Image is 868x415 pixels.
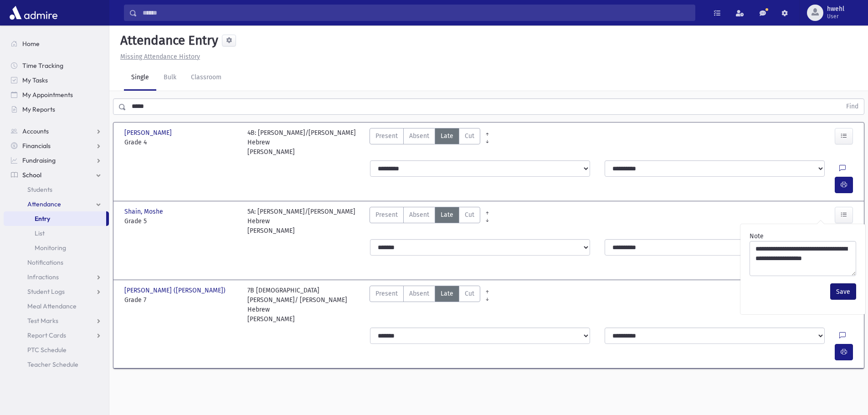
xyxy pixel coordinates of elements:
span: Meal Attendance [27,302,77,310]
span: List [35,229,45,237]
a: Meal Attendance [4,299,109,313]
a: Accounts [4,124,109,138]
a: Teacher Schedule [4,357,109,372]
span: Time Tracking [22,61,63,70]
div: 7B [DEMOGRAPHIC_DATA][PERSON_NAME]/ [PERSON_NAME] Hebrew [PERSON_NAME] [247,286,361,324]
span: Attendance [27,200,61,208]
a: List [4,226,109,241]
a: Monitoring [4,241,109,255]
span: Notifications [27,258,63,266]
a: Financials [4,138,109,153]
span: Grade 5 [124,216,238,226]
span: Late [441,131,453,141]
a: My Appointments [4,87,109,102]
span: Absent [409,131,429,141]
a: Time Tracking [4,58,109,73]
a: Missing Attendance History [117,53,200,61]
a: Home [4,36,109,51]
span: Absent [409,289,429,298]
button: Save [830,283,856,300]
span: Students [27,185,52,194]
a: My Reports [4,102,109,117]
span: Teacher Schedule [27,360,78,369]
a: Report Cards [4,328,109,343]
span: Fundraising [22,156,56,164]
a: School [4,168,109,182]
span: Monitoring [35,244,66,252]
span: Student Logs [27,287,65,296]
span: My Reports [22,105,55,113]
label: Note [750,231,764,241]
a: Fundraising [4,153,109,168]
a: Attendance [4,197,109,211]
div: AttTypes [370,207,480,236]
span: Present [375,289,398,298]
img: AdmirePro [7,4,60,22]
a: Entry [4,211,106,226]
span: Cut [465,289,474,298]
span: Late [441,210,453,220]
span: Shain, Moshe [124,207,165,216]
div: AttTypes [370,286,480,324]
span: Late [441,289,453,298]
span: Present [375,210,398,220]
span: Entry [35,215,50,223]
input: Search [137,5,695,21]
a: Notifications [4,255,109,270]
button: Find [841,99,864,114]
span: Financials [22,142,51,150]
span: [PERSON_NAME] ([PERSON_NAME]) [124,286,227,295]
a: My Tasks [4,73,109,87]
span: [PERSON_NAME] [124,128,174,138]
span: Absent [409,210,429,220]
span: My Tasks [22,76,48,84]
span: Accounts [22,127,49,135]
span: Cut [465,210,474,220]
a: Bulk [156,65,184,91]
h5: Attendance Entry [117,33,218,48]
a: PTC Schedule [4,343,109,357]
span: PTC Schedule [27,346,67,354]
span: Test Marks [27,317,58,325]
span: Report Cards [27,331,66,339]
span: Grade 4 [124,138,238,147]
a: Infractions [4,270,109,284]
u: Missing Attendance History [120,53,200,61]
span: User [827,13,844,20]
span: Home [22,40,40,48]
a: Student Logs [4,284,109,299]
span: Present [375,131,398,141]
span: Grade 7 [124,295,238,305]
a: Single [124,65,156,91]
a: Classroom [184,65,229,91]
div: 5A: [PERSON_NAME]/[PERSON_NAME] Hebrew [PERSON_NAME] [247,207,361,236]
div: 4B: [PERSON_NAME]/[PERSON_NAME] Hebrew [PERSON_NAME] [247,128,361,157]
span: Infractions [27,273,59,281]
span: hwehl [827,5,844,13]
a: Test Marks [4,313,109,328]
div: AttTypes [370,128,480,157]
span: Cut [465,131,474,141]
a: Students [4,182,109,197]
span: School [22,171,41,179]
span: My Appointments [22,91,73,99]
